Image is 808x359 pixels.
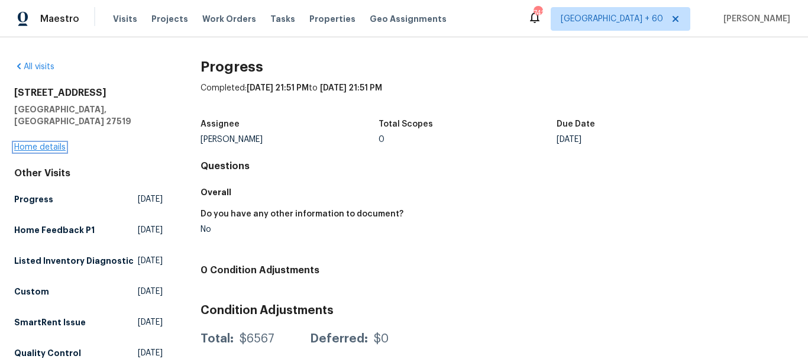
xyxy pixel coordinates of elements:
h5: Due Date [557,120,595,128]
span: [GEOGRAPHIC_DATA] + 60 [561,13,663,25]
h5: Assignee [201,120,240,128]
span: [DATE] [138,316,163,328]
span: Maestro [40,13,79,25]
h5: SmartRent Issue [14,316,86,328]
h5: Home Feedback P1 [14,224,95,236]
a: All visits [14,63,54,71]
div: 0 [379,135,557,144]
div: Deferred: [310,333,368,345]
h5: Custom [14,286,49,297]
h5: Do you have any other information to document? [201,210,403,218]
div: $6567 [240,333,274,345]
span: [DATE] [138,347,163,359]
span: Visits [113,13,137,25]
h4: Questions [201,160,794,172]
span: Projects [151,13,188,25]
h4: 0 Condition Adjustments [201,264,794,276]
span: Work Orders [202,13,256,25]
span: [DATE] 21:51 PM [320,84,382,92]
span: [DATE] [138,193,163,205]
a: SmartRent Issue[DATE] [14,312,163,333]
h5: Listed Inventory Diagnostic [14,255,134,267]
div: Other Visits [14,167,163,179]
div: No [201,225,488,234]
h3: Condition Adjustments [201,305,794,316]
h5: Overall [201,186,794,198]
span: Tasks [270,15,295,23]
div: Completed: to [201,82,794,113]
div: [PERSON_NAME] [201,135,379,144]
a: Custom[DATE] [14,281,163,302]
h5: Total Scopes [379,120,433,128]
span: [DATE] [138,255,163,267]
div: Total: [201,333,234,345]
div: $0 [374,333,389,345]
h2: [STREET_ADDRESS] [14,87,163,99]
div: 742 [534,7,542,19]
h5: Progress [14,193,53,205]
a: Progress[DATE] [14,189,163,210]
h2: Progress [201,61,794,73]
span: Properties [309,13,355,25]
a: Listed Inventory Diagnostic[DATE] [14,250,163,271]
h5: [GEOGRAPHIC_DATA], [GEOGRAPHIC_DATA] 27519 [14,104,163,127]
span: Geo Assignments [370,13,447,25]
span: [DATE] 21:51 PM [247,84,309,92]
a: Home Feedback P1[DATE] [14,219,163,241]
span: [DATE] [138,286,163,297]
span: [PERSON_NAME] [719,13,790,25]
div: [DATE] [557,135,735,144]
a: Home details [14,143,66,151]
span: [DATE] [138,224,163,236]
h5: Quality Control [14,347,81,359]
